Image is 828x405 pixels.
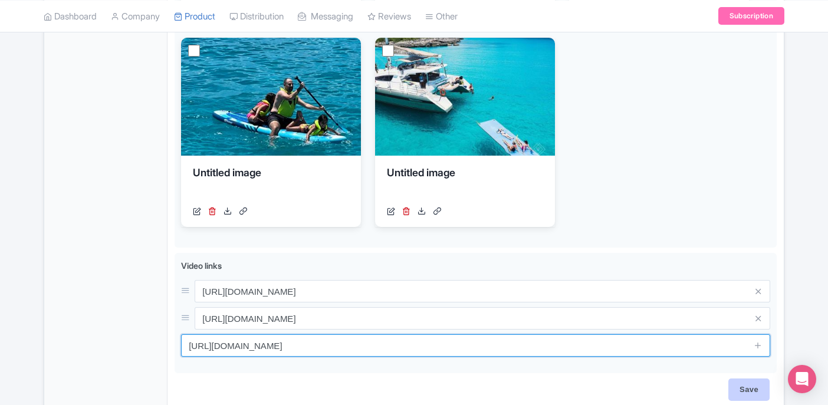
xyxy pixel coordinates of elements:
[181,261,222,271] span: Video links
[788,365,816,393] div: Open Intercom Messenger
[193,165,349,200] div: Untitled image
[728,378,770,401] input: Save
[387,165,543,200] div: Untitled image
[718,7,784,25] a: Subscription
